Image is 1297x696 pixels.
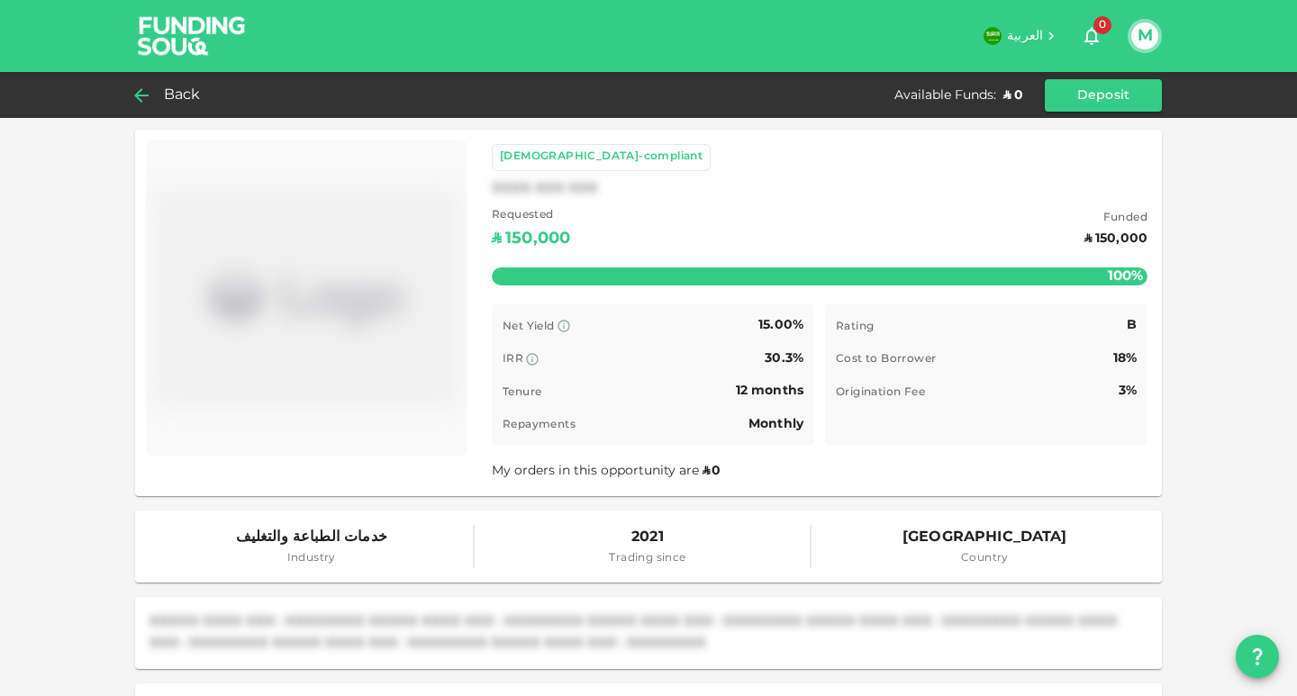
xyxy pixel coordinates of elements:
[758,319,803,331] span: 15.00%
[236,550,387,568] span: Industry
[902,550,1067,568] span: Country
[703,465,710,477] span: ʢ
[712,465,721,477] span: 0
[836,354,936,365] span: Cost to Borrower
[1007,30,1043,42] span: العربية
[150,611,1147,655] div: XXXXX XXXX XXX : XXXXXXXX XXXXX XXXX XXX : XXXXXXXX XXXXX XXXX XXX : XXXXXXXX XXXXX XXXX XXX : XX...
[609,550,685,568] span: Trading since
[492,465,722,477] span: My orders in this opportunity are
[1045,79,1162,112] button: Deposit
[609,525,685,550] span: 2021
[1236,635,1279,678] button: question
[1093,16,1111,34] span: 0
[1074,18,1110,54] button: 0
[164,83,201,108] span: Back
[1003,86,1023,104] div: ʢ 0
[1113,352,1137,365] span: 18%
[984,27,1002,45] img: flag-sa.b9a346574cdc8950dd34b50780441f57.svg
[836,387,925,398] span: Origination Fee
[236,525,387,550] span: خدمات الطباعة والتغليف
[153,148,459,448] img: Marketplace Logo
[503,321,555,332] span: Net Yield
[503,387,541,398] span: Tenure
[765,352,803,365] span: 30.3%
[1084,210,1147,228] span: Funded
[492,207,570,225] span: Requested
[503,420,576,430] span: Repayments
[500,149,703,167] div: [DEMOGRAPHIC_DATA]-compliant
[736,384,803,397] span: 12 months
[748,418,803,430] span: Monthly
[503,354,523,365] span: IRR
[894,86,996,104] div: Available Funds :
[1119,384,1137,397] span: 3%
[902,525,1067,550] span: [GEOGRAPHIC_DATA]
[1127,319,1137,331] span: B
[1131,23,1158,50] button: M
[492,178,598,200] div: XXXX XXX XXX
[836,321,874,332] span: Rating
